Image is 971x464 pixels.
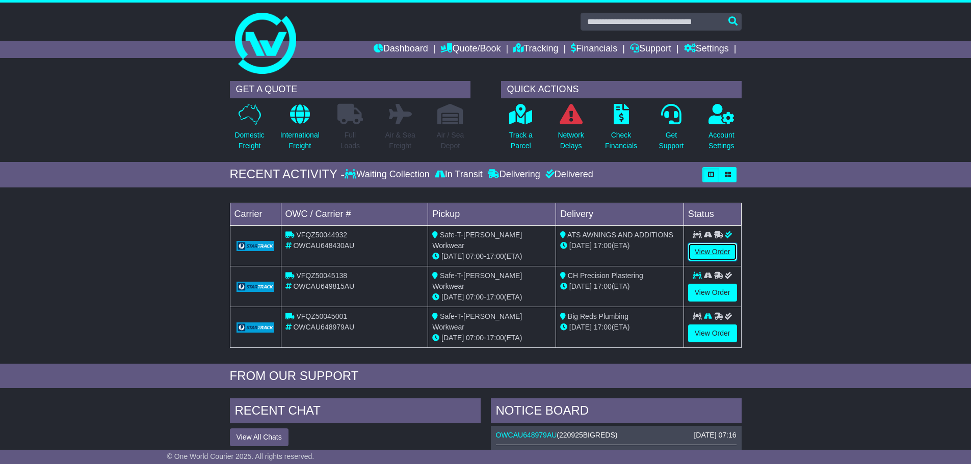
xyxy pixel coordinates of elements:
[296,271,347,280] span: VFQZ50045138
[558,130,584,151] p: Network Delays
[440,41,501,58] a: Quote/Book
[594,323,612,331] span: 17:00
[605,130,637,151] p: Check Financials
[568,271,643,280] span: CH Precision Plastering
[280,103,320,157] a: InternationalFreight
[230,428,288,446] button: View All Chats
[293,323,354,331] span: OWCAU648979AU
[281,203,428,225] td: OWC / Carrier #
[237,241,275,251] img: GetCarrierServiceLogo
[432,251,552,262] div: - (ETA)
[486,334,504,342] span: 17:00
[441,293,464,301] span: [DATE]
[237,322,275,333] img: GetCarrierServiceLogo
[293,282,354,290] span: OWCAU649815AU
[496,431,737,440] div: ( )
[501,81,742,98] div: QUICK ACTIONS
[337,130,363,151] p: Full Loads
[296,312,347,320] span: VFQZ50045001
[491,398,742,426] div: NOTICE BOARD
[560,322,679,333] div: (ETA)
[486,252,504,260] span: 17:00
[485,169,543,180] div: Delivering
[234,103,265,157] a: DomesticFreight
[432,333,552,343] div: - (ETA)
[569,323,592,331] span: [DATE]
[567,231,673,239] span: ATS AWNINGS AND ADDITIONS
[280,130,320,151] p: International Freight
[513,41,558,58] a: Tracking
[432,169,485,180] div: In Transit
[569,282,592,290] span: [DATE]
[441,334,464,342] span: [DATE]
[543,169,593,180] div: Delivered
[688,284,737,302] a: View Order
[437,130,464,151] p: Air / Sea Depot
[569,241,592,250] span: [DATE]
[432,271,522,290] span: Safe-T-[PERSON_NAME] Workwear
[237,282,275,292] img: GetCarrierServiceLogo
[571,41,617,58] a: Financials
[688,324,737,342] a: View Order
[509,130,533,151] p: Track a Parcel
[630,41,671,58] a: Support
[296,231,347,239] span: VFQZ50044932
[428,203,556,225] td: Pickup
[167,452,314,460] span: © One World Courier 2025. All rights reserved.
[230,369,742,384] div: FROM OUR SUPPORT
[441,252,464,260] span: [DATE]
[486,293,504,301] span: 17:00
[432,292,552,303] div: - (ETA)
[557,103,584,157] a: NetworkDelays
[605,103,638,157] a: CheckFinancials
[496,431,557,439] a: OWCAU648979AU
[556,203,684,225] td: Delivery
[658,103,684,157] a: GetSupport
[466,293,484,301] span: 07:00
[694,431,736,440] div: [DATE] 07:16
[374,41,428,58] a: Dashboard
[568,312,628,320] span: Big Reds Plumbing
[684,41,729,58] a: Settings
[230,203,281,225] td: Carrier
[594,241,612,250] span: 17:00
[466,334,484,342] span: 07:00
[560,281,679,292] div: (ETA)
[432,312,522,331] span: Safe-T-[PERSON_NAME] Workwear
[688,243,737,261] a: View Order
[293,241,354,250] span: OWCAU648430AU
[659,130,684,151] p: Get Support
[594,282,612,290] span: 17:00
[432,231,522,250] span: Safe-T-[PERSON_NAME] Workwear
[684,203,741,225] td: Status
[708,130,734,151] p: Account Settings
[230,81,470,98] div: GET A QUOTE
[345,169,432,180] div: Waiting Collection
[466,252,484,260] span: 07:00
[230,167,345,182] div: RECENT ACTIVITY -
[559,431,615,439] span: 220925BIGREDS
[230,398,481,426] div: RECENT CHAT
[708,103,735,157] a: AccountSettings
[509,103,533,157] a: Track aParcel
[234,130,264,151] p: Domestic Freight
[385,130,415,151] p: Air & Sea Freight
[560,240,679,251] div: (ETA)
